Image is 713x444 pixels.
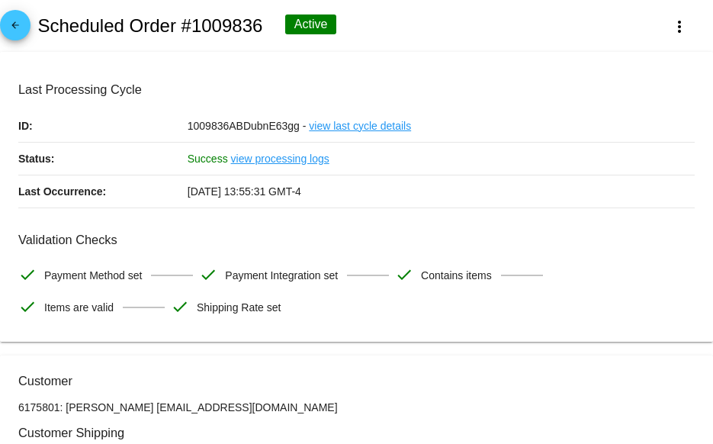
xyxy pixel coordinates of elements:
span: 1009836ABDubnE63gg - [188,120,307,132]
mat-icon: check [18,298,37,316]
span: Contains items [421,259,492,291]
span: [DATE] 13:55:31 GMT-4 [188,185,301,198]
a: view last cycle details [309,110,411,142]
a: view processing logs [231,143,329,175]
mat-icon: arrow_back [6,20,24,38]
span: Items are valid [44,291,114,323]
div: Active [285,14,337,34]
p: ID: [18,110,188,142]
mat-icon: check [171,298,189,316]
h3: Customer Shipping [18,426,695,440]
span: Payment Method set [44,259,142,291]
p: Status: [18,143,188,175]
mat-icon: check [395,265,413,284]
h2: Scheduled Order #1009836 [37,15,262,37]
mat-icon: more_vert [670,18,689,36]
p: 6175801: [PERSON_NAME] [EMAIL_ADDRESS][DOMAIN_NAME] [18,401,695,413]
h3: Last Processing Cycle [18,82,695,97]
span: Shipping Rate set [197,291,281,323]
mat-icon: check [199,265,217,284]
p: Last Occurrence: [18,175,188,208]
h3: Customer [18,374,695,388]
span: Success [188,153,228,165]
span: Payment Integration set [225,259,338,291]
h3: Validation Checks [18,233,695,247]
mat-icon: check [18,265,37,284]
